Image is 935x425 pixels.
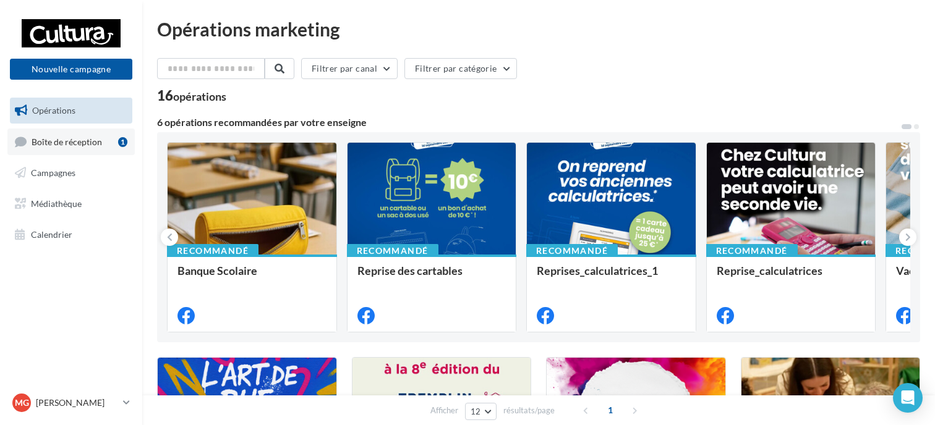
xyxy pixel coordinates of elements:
span: résultats/page [503,405,555,416]
span: Boîte de réception [32,136,102,146]
span: Reprise des cartables [357,264,463,277]
span: MG [15,397,29,409]
a: Boîte de réception1 [7,128,135,155]
div: Recommandé [347,244,438,258]
div: opérations [173,91,226,102]
span: 12 [471,406,481,416]
div: Recommandé [167,244,258,258]
div: Opérations marketing [157,20,920,38]
button: Filtrer par canal [301,58,398,79]
div: 6 opérations recommandées par votre enseigne [157,117,900,127]
div: 1 [118,137,127,147]
span: Médiathèque [31,198,82,209]
div: Recommandé [706,244,798,258]
p: [PERSON_NAME] [36,397,118,409]
div: Open Intercom Messenger [893,383,923,413]
div: Recommandé [526,244,618,258]
button: Nouvelle campagne [10,59,132,80]
span: Opérations [32,105,75,116]
button: 12 [465,403,497,420]
button: Filtrer par catégorie [404,58,517,79]
a: Calendrier [7,222,135,248]
a: MG [PERSON_NAME] [10,391,132,414]
a: Médiathèque [7,191,135,217]
span: Reprise_calculatrices [717,264,822,277]
a: Opérations [7,98,135,124]
span: Calendrier [31,229,72,239]
span: Reprises_calculatrices_1 [537,264,658,277]
div: 16 [157,89,226,103]
span: Banque Scolaire [177,264,257,277]
a: Campagnes [7,160,135,186]
span: 1 [600,400,620,420]
span: Campagnes [31,167,75,178]
span: Afficher [430,405,458,416]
